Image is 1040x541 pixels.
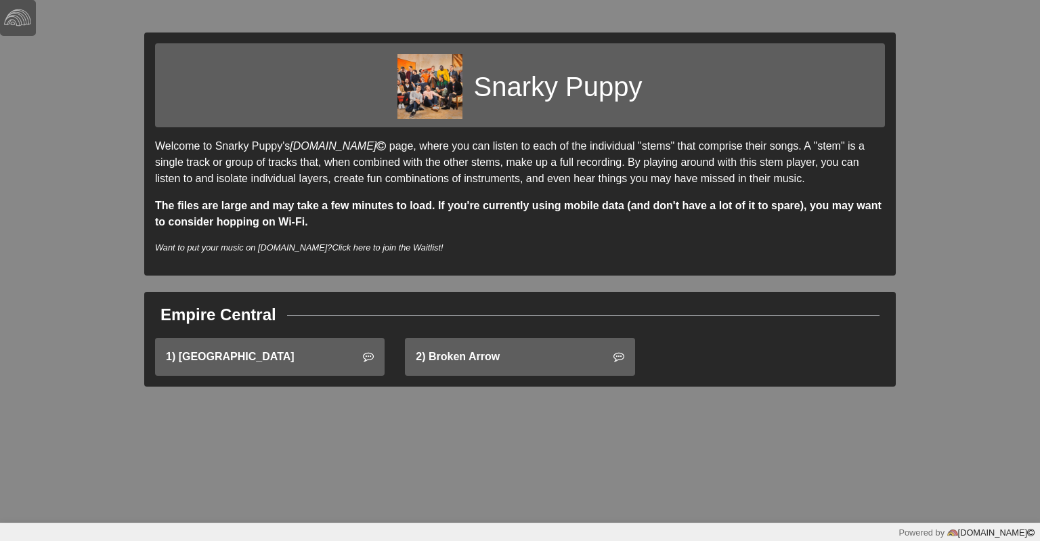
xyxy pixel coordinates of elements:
[4,4,31,31] img: logo-white-4c48a5e4bebecaebe01ca5a9d34031cfd3d4ef9ae749242e8c4bf12ef99f53e8.png
[155,242,443,253] i: Want to put your music on [DOMAIN_NAME]?
[155,200,882,228] strong: The files are large and may take a few minutes to load. If you're currently using mobile data (an...
[160,303,276,327] div: Empire Central
[945,527,1035,538] a: [DOMAIN_NAME]
[405,338,634,376] a: 2) Broken Arrow
[290,140,389,152] a: [DOMAIN_NAME]
[473,70,642,103] h1: Snarky Puppy
[155,138,885,187] p: Welcome to Snarky Puppy's page, where you can listen to each of the individual "stems" that compr...
[332,242,443,253] a: Click here to join the Waitlist!
[155,338,385,376] a: 1) [GEOGRAPHIC_DATA]
[898,526,1035,539] div: Powered by
[947,527,958,538] img: logo-color-e1b8fa5219d03fcd66317c3d3cfaab08a3c62fe3c3b9b34d55d8365b78b1766b.png
[397,54,462,119] img: b0ce2f957c79ba83289fe34b867a9dd4feee80d7bacaab490a73b75327e063d4.jpg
